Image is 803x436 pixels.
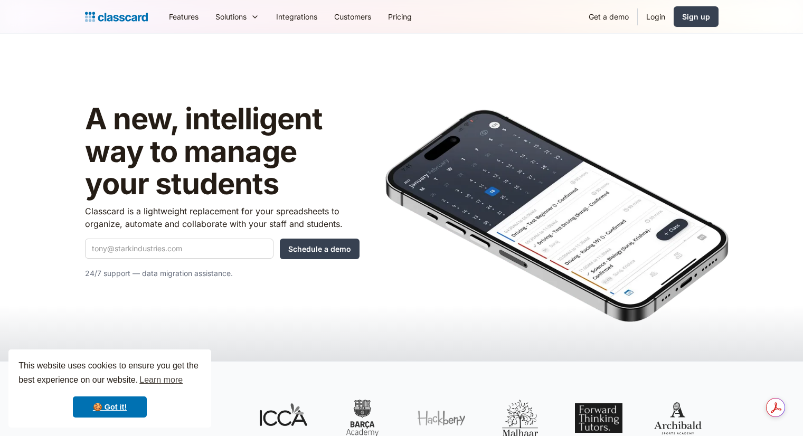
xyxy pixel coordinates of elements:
[638,5,674,29] a: Login
[207,5,268,29] div: Solutions
[85,103,360,201] h1: A new, intelligent way to manage your students
[215,11,247,22] div: Solutions
[85,239,273,259] input: tony@starkindustries.com
[380,5,420,29] a: Pricing
[85,205,360,230] p: Classcard is a lightweight replacement for your spreadsheets to organize, automate and collaborat...
[580,5,637,29] a: Get a demo
[138,372,184,388] a: learn more about cookies
[674,6,719,27] a: Sign up
[85,10,148,24] a: home
[268,5,326,29] a: Integrations
[18,359,201,388] span: This website uses cookies to ensure you get the best experience on our website.
[326,5,380,29] a: Customers
[85,267,360,280] p: 24/7 support — data migration assistance.
[73,396,147,418] a: dismiss cookie message
[160,5,207,29] a: Features
[682,11,710,22] div: Sign up
[8,349,211,428] div: cookieconsent
[280,239,360,259] input: Schedule a demo
[85,239,360,259] form: Quick Demo Form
